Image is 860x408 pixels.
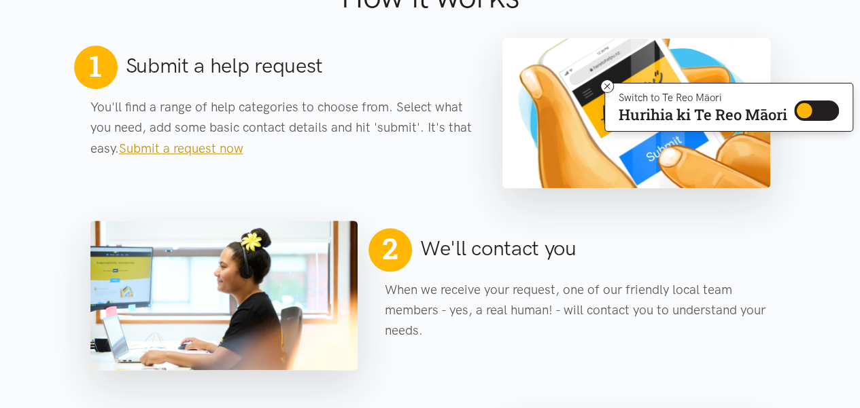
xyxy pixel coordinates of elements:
[420,234,577,263] h2: We'll contact you
[619,94,787,102] p: Switch to Te Reo Māori
[89,48,101,84] span: 1
[126,52,324,80] h2: Submit a help request
[377,225,403,272] span: 2
[90,97,476,159] p: You'll find a range of help categories to choose from. Select what you need, add some basic conta...
[619,109,787,121] p: Hurihia ki Te Reo Māori
[385,280,770,341] p: When we receive your request, one of our friendly local team members - yes, a real human! - will ...
[119,141,243,156] a: Submit a request now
